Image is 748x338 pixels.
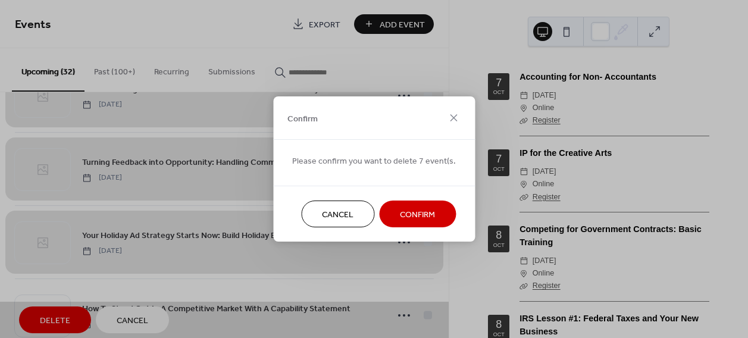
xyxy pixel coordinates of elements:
[379,201,456,227] button: Confirm
[322,209,353,221] span: Cancel
[301,201,374,227] button: Cancel
[287,112,318,125] span: Confirm
[400,209,435,221] span: Confirm
[292,155,456,168] span: Please confirm you want to delete 7 event(s.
